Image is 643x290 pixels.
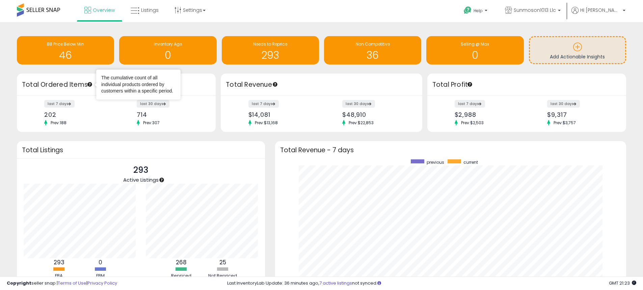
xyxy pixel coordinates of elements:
[7,280,31,286] strong: Copyright
[225,50,316,61] h1: 293
[455,100,485,108] label: last 7 days
[547,100,580,108] label: last 30 days
[58,280,86,286] a: Terms of Use
[20,50,111,61] h1: 46
[80,273,121,279] div: FBM
[345,120,377,126] span: Prev: $22,853
[219,258,226,266] b: 25
[319,280,352,286] a: 7 active listings
[161,273,202,279] div: Repriced
[123,50,213,61] h1: 0
[463,159,478,165] span: current
[17,36,114,64] a: BB Price Below Min 46
[119,36,216,64] a: Inventory Age 0
[123,164,159,177] p: 293
[140,120,163,126] span: Prev: 307
[227,280,636,287] div: Last InventoryLab Update: 36 minutes ago, not synced.
[550,120,579,126] span: Prev: $3,757
[377,281,381,285] i: Click here to read more about un-synced listings.
[222,36,319,64] a: Needs to Reprice 293
[467,81,473,87] div: Tooltip anchor
[253,41,287,47] span: Needs to Reprice
[39,273,79,279] div: FBA
[54,258,64,266] b: 293
[141,7,159,14] span: Listings
[430,50,520,61] h1: 0
[44,111,111,118] div: 202
[87,81,93,87] div: Tooltip anchor
[47,41,84,47] span: BB Price Below Min
[176,258,187,266] b: 268
[47,120,70,126] span: Prev: 188
[137,100,169,108] label: last 30 days
[550,53,605,60] span: Add Actionable Insights
[356,41,390,47] span: Non Competitive
[93,7,115,14] span: Overview
[432,80,621,89] h3: Total Profit
[458,120,487,126] span: Prev: $2,503
[137,111,204,118] div: 714
[44,100,75,108] label: last 7 days
[547,111,614,118] div: $9,317
[251,120,281,126] span: Prev: $13,168
[455,111,522,118] div: $2,988
[530,37,625,63] a: Add Actionable Insights
[514,7,556,14] span: Sunmoson1013 Llc
[463,6,472,15] i: Get Help
[272,81,278,87] div: Tooltip anchor
[22,148,260,153] h3: Total Listings
[123,176,159,183] span: Active Listings
[99,258,102,266] b: 0
[203,273,243,279] div: Not Repriced
[248,111,317,118] div: $14,081
[248,100,279,108] label: last 7 days
[226,80,417,89] h3: Total Revenue
[474,8,483,14] span: Help
[458,1,494,22] a: Help
[280,148,621,153] h3: Total Revenue - 7 days
[609,280,636,286] span: 2025-08-12 21:23 GMT
[87,280,117,286] a: Privacy Policy
[154,41,182,47] span: Inventory Age
[580,7,621,14] span: Hi [PERSON_NAME]
[327,50,418,61] h1: 36
[426,36,524,64] a: Selling @ Max 0
[7,280,117,287] div: seller snap | |
[571,7,625,22] a: Hi [PERSON_NAME]
[101,75,176,95] div: The cumulative count of all individual products ordered by customers within a specific period.
[324,36,421,64] a: Non Competitive 36
[22,80,211,89] h3: Total Ordered Items
[342,111,410,118] div: $48,910
[427,159,444,165] span: previous
[159,177,165,183] div: Tooltip anchor
[461,41,489,47] span: Selling @ Max
[342,100,375,108] label: last 30 days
